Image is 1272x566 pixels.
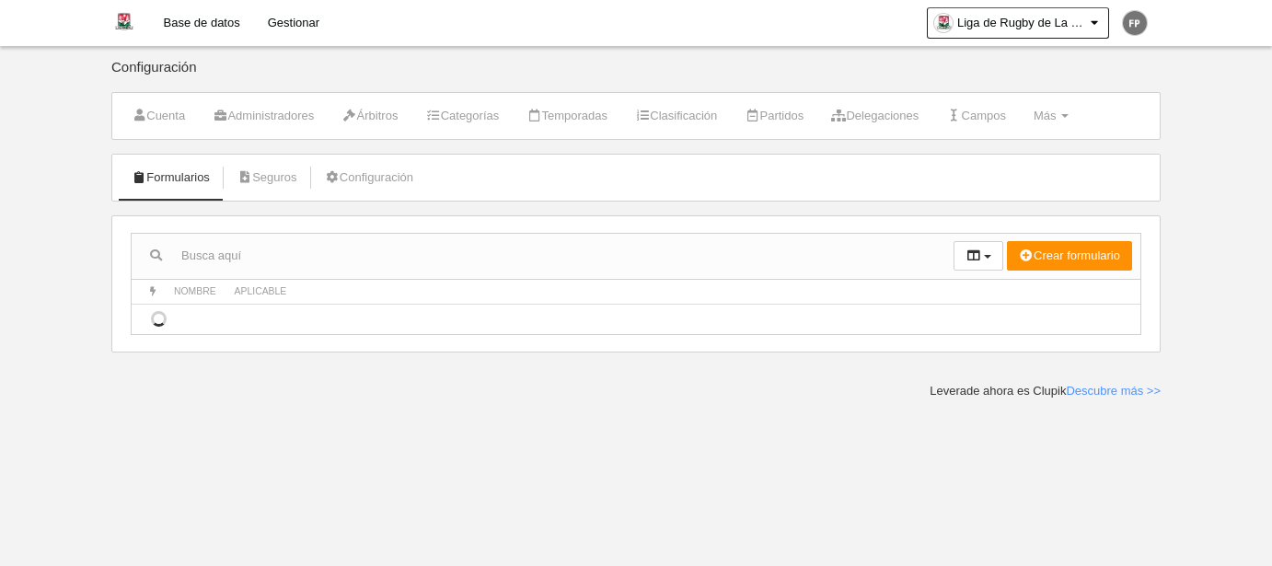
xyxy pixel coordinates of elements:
[227,164,307,191] a: Seguros
[821,102,929,130] a: Delegaciones
[1034,109,1057,122] span: Más
[132,242,954,270] input: Busca aquí
[625,102,727,130] a: Clasificación
[121,164,220,191] a: Formularios
[1007,241,1132,271] button: Crear formulario
[315,164,423,191] a: Configuración
[957,14,1086,32] span: Liga de Rugby de La Guajira
[1066,384,1161,398] a: Descubre más >>
[1023,102,1079,130] a: Más
[734,102,814,130] a: Partidos
[936,102,1016,130] a: Campos
[112,11,135,33] img: Liga de Rugby de La Guajira
[174,286,216,296] span: Nombre
[111,60,1161,92] div: Configuración
[121,102,195,130] a: Cuenta
[930,383,1161,399] div: Leverade ahora es Clupik
[927,7,1109,39] a: Liga de Rugby de La Guajira
[235,286,287,296] span: Aplicable
[516,102,618,130] a: Temporadas
[202,102,324,130] a: Administradores
[331,102,408,130] a: Árbitros
[1123,11,1147,35] img: c2l6ZT0zMHgzMCZmcz05JnRleHQ9RlAmYmc9NzU3NTc1.png
[415,102,509,130] a: Categorías
[934,14,953,32] img: OaE6J2O1JVAt.30x30.jpg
